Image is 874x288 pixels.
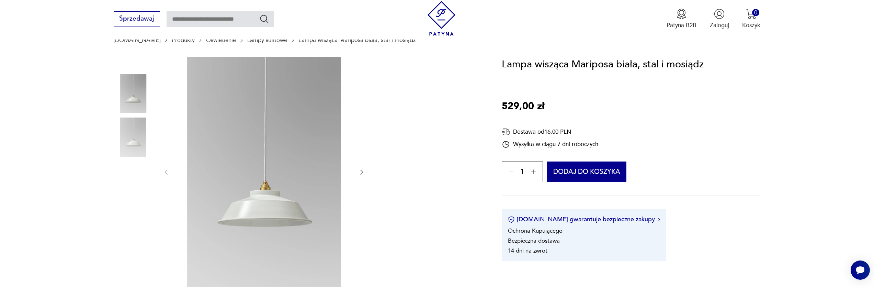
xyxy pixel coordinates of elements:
p: Koszyk [742,21,760,29]
a: Produkty [172,37,195,43]
div: 0 [752,9,759,16]
img: Zdjęcie produktu Lampa wisząca Mariposa biała, stal i mosiądz [178,57,350,287]
img: Ikona certyfikatu [508,216,515,223]
button: Dodaj do koszyka [547,162,626,182]
img: Ikona dostawy [502,128,510,136]
a: Oświetlenie [206,37,236,43]
p: 529,00 zł [502,99,544,114]
li: Bezpieczna dostawa [508,237,560,245]
img: Ikona strzałki w prawo [658,218,660,221]
img: Zdjęcie produktu Lampa wisząca Mariposa biała, stal i mosiądz [114,74,153,113]
a: Sprzedawaj [114,16,160,22]
button: [DOMAIN_NAME] gwarantuje bezpieczne zakupy [508,215,660,224]
button: Zaloguj [710,9,729,29]
a: Lampy sufitowe [247,37,287,43]
a: [DOMAIN_NAME] [114,37,160,43]
img: Ikona medalu [676,9,687,19]
img: Patyna - sklep z meblami i dekoracjami vintage [424,1,459,36]
a: Ikona medaluPatyna B2B [667,9,696,29]
p: Patyna B2B [667,21,696,29]
p: Zaloguj [710,21,729,29]
span: 1 [520,169,524,175]
img: Zdjęcie produktu Lampa wisząca Mariposa biała, stal i mosiądz [114,118,153,157]
iframe: Smartsupp widget button [851,261,870,280]
img: Ikona koszyka [746,9,757,19]
li: Ochrona Kupującego [508,227,563,235]
img: Ikonka użytkownika [714,9,725,19]
h1: Lampa wisząca Mariposa biała, stal i mosiądz [502,57,704,73]
div: Wysyłka w ciągu 7 dni roboczych [502,140,598,148]
button: 0Koszyk [742,9,760,29]
button: Szukaj [259,14,269,24]
li: 14 dni na zwrot [508,247,547,255]
div: Dostawa od 16,00 PLN [502,128,598,136]
button: Sprzedawaj [114,11,160,26]
p: Lampa wisząca Mariposa biała, stal i mosiądz [298,37,416,43]
button: Patyna B2B [667,9,696,29]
